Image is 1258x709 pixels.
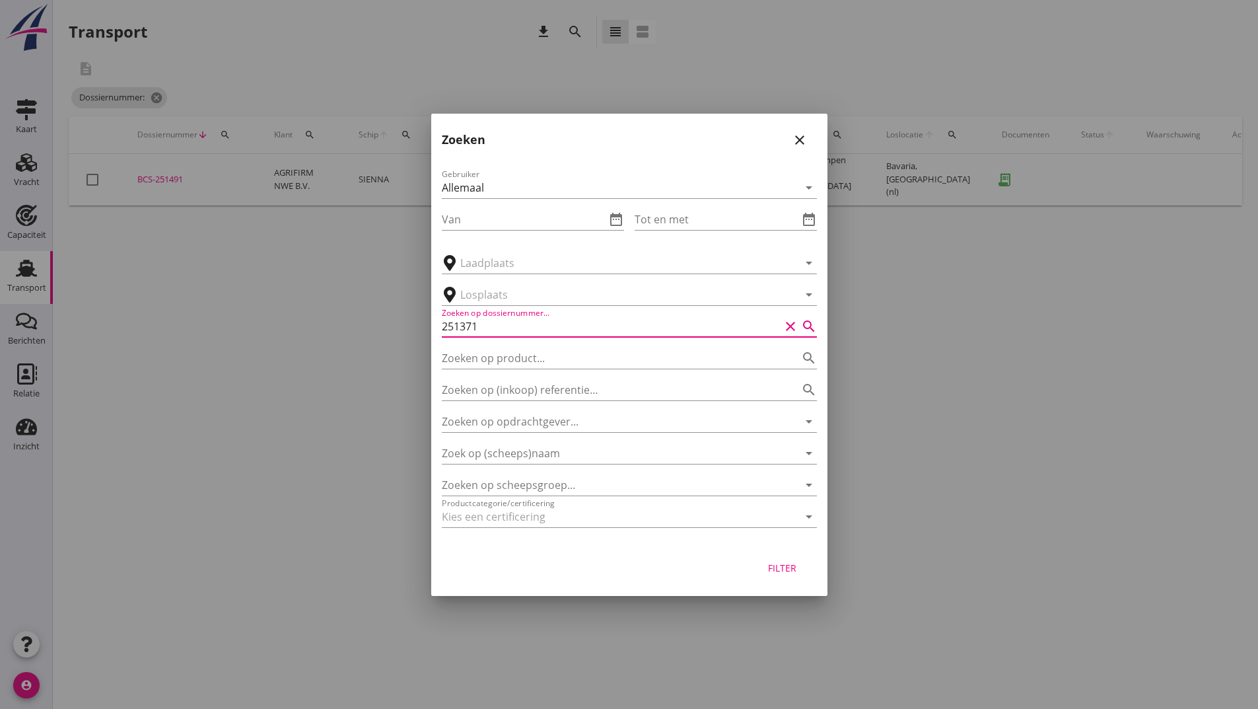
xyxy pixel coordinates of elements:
i: arrow_drop_down [801,287,817,303]
input: Van [442,209,606,230]
i: arrow_drop_down [801,180,817,196]
i: date_range [801,211,817,227]
input: Zoeken op dossiernummer... [442,316,780,337]
i: arrow_drop_down [801,445,817,461]
i: clear [783,318,798,334]
input: Laadplaats [460,252,780,274]
i: date_range [608,211,624,227]
i: search [801,382,817,398]
input: Tot en met [635,209,798,230]
i: arrow_drop_down [801,477,817,493]
input: Zoeken op opdrachtgever... [442,411,780,432]
div: Allemaal [442,182,484,194]
div: Filter [764,561,801,575]
input: Zoeken op product... [442,348,780,369]
h2: Zoeken [442,131,485,149]
input: Zoeken op (inkoop) referentie… [442,379,780,400]
i: arrow_drop_down [801,509,817,525]
i: search [801,350,817,366]
i: search [801,318,817,334]
i: arrow_drop_down [801,255,817,271]
i: close [792,132,808,148]
button: Filter [753,556,812,580]
i: arrow_drop_down [801,414,817,429]
input: Zoek op (scheeps)naam [442,443,780,464]
input: Losplaats [460,284,780,305]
